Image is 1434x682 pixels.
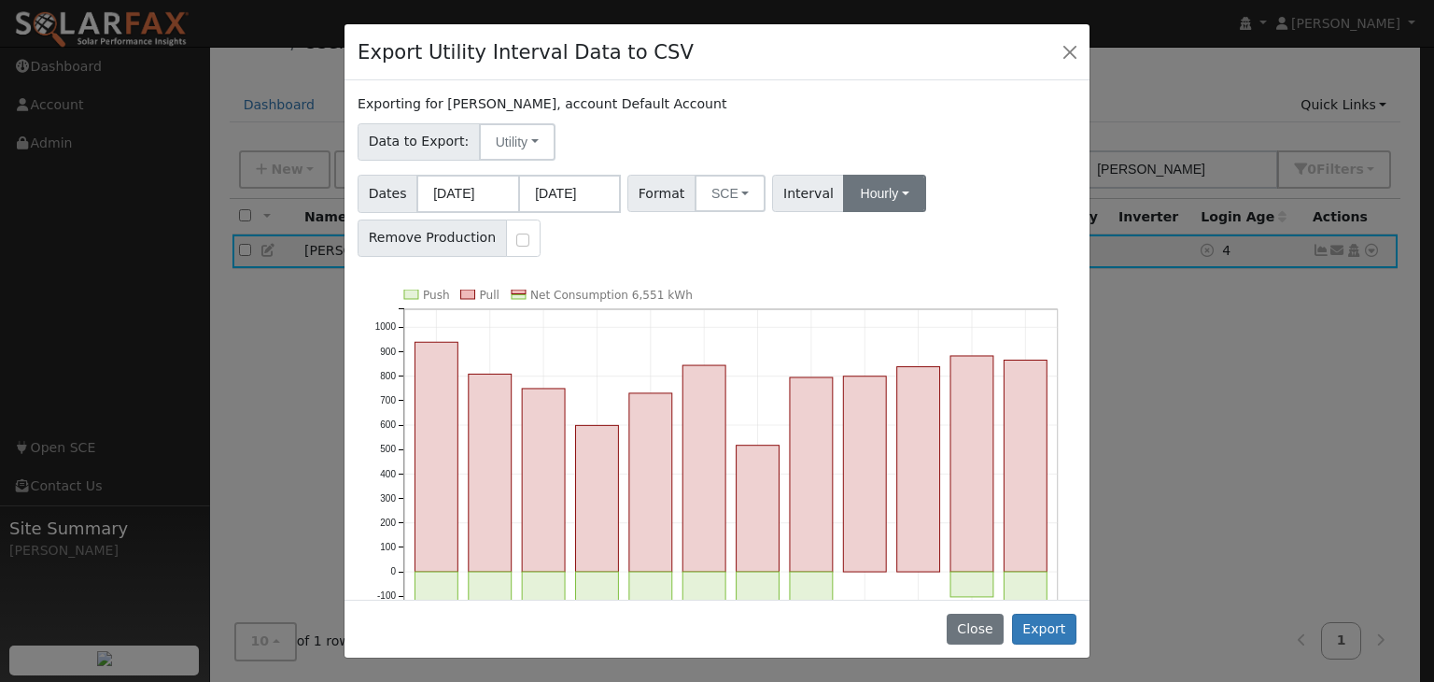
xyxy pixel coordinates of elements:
rect: onclick="" [682,572,725,645]
span: Interval [772,175,844,212]
rect: onclick="" [629,572,672,630]
rect: onclick="" [682,365,725,572]
text: 1000 [375,321,397,332]
span: Dates [358,175,417,213]
button: Hourly [843,175,925,212]
text: 700 [380,395,396,405]
text: 0 [390,566,396,576]
rect: onclick="" [897,366,940,572]
h4: Export Utility Interval Data to CSV [358,37,694,67]
rect: onclick="" [950,572,993,597]
text: 100 [380,542,396,552]
rect: onclick="" [469,572,512,651]
text: Pull [480,289,499,302]
rect: onclick="" [737,572,780,672]
text: Net Consumption 6,551 kWh [530,289,693,302]
button: SCE [695,175,766,212]
span: Data to Export: [358,123,480,161]
button: Close [947,614,1004,646]
text: 500 [380,444,396,454]
rect: onclick="" [415,572,458,654]
rect: onclick="" [790,572,833,603]
rect: onclick="" [1005,572,1047,645]
rect: onclick="" [576,425,619,572]
text: 900 [380,346,396,356]
rect: onclick="" [1005,360,1047,572]
rect: onclick="" [522,572,565,645]
text: 800 [380,371,396,381]
rect: onclick="" [469,374,512,572]
rect: onclick="" [843,377,886,572]
text: 200 [380,518,396,528]
text: 400 [380,468,396,478]
rect: onclick="" [737,446,780,572]
text: 600 [380,419,396,430]
button: Export [1012,614,1076,646]
text: Push [423,289,450,302]
span: Format [627,175,696,212]
text: 300 [380,493,396,504]
button: Utility [479,123,555,161]
rect: onclick="" [415,342,458,572]
rect: onclick="" [629,393,672,572]
rect: onclick="" [522,389,565,572]
text: -100 [377,590,396,601]
rect: onclick="" [790,377,833,572]
rect: onclick="" [576,572,619,668]
button: Close [1057,38,1083,64]
rect: onclick="" [950,356,993,572]
span: Remove Production [358,220,507,257]
label: Exporting for [PERSON_NAME], account Default Account [358,94,726,114]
